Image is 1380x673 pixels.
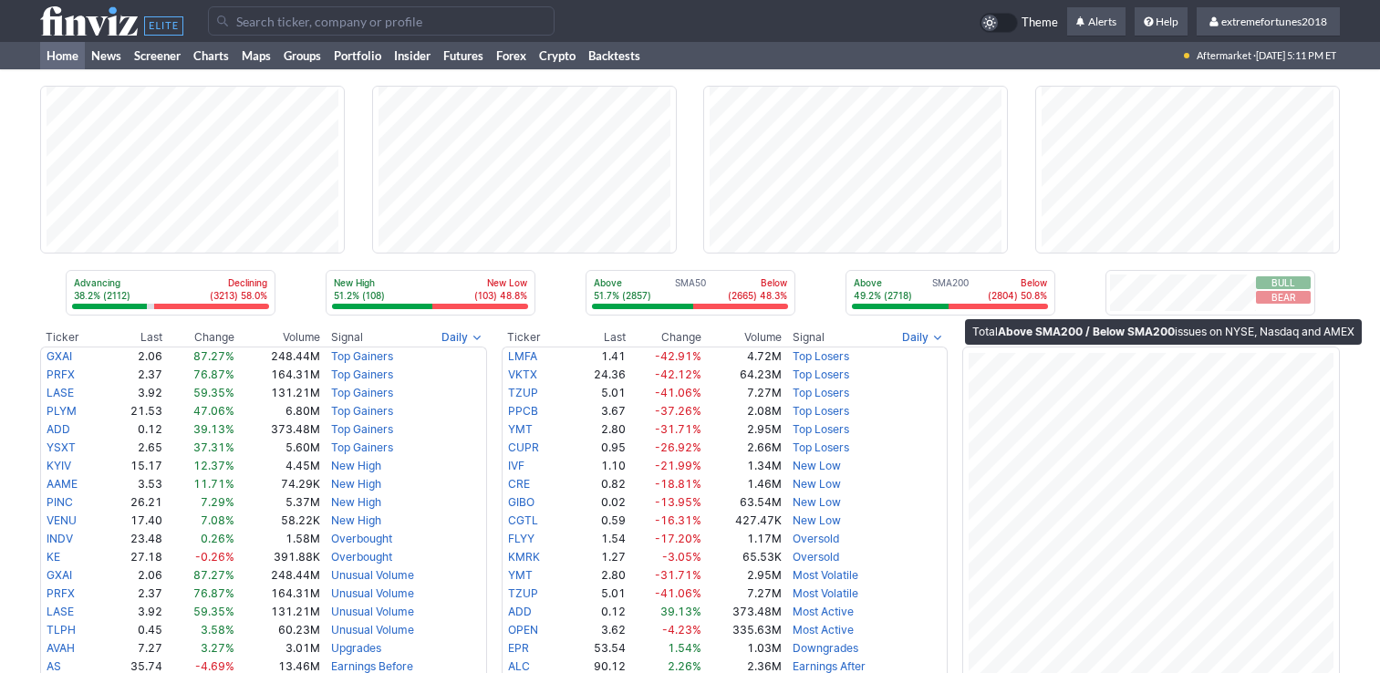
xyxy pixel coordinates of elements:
th: Ticker [40,328,106,347]
td: 21.53 [106,402,162,420]
p: Declining [210,276,267,289]
td: 2.37 [106,585,162,603]
td: 0.95 [563,439,628,457]
div: SMA50 [592,276,789,304]
span: 7.08% [201,513,234,527]
td: 7.27M [702,585,783,603]
td: 2.80 [563,566,628,585]
a: Most Volatile [793,568,858,582]
a: KYIV [47,459,71,472]
td: 23.48 [106,530,162,548]
td: 5.60M [235,439,321,457]
span: -41.06% [655,386,701,399]
span: 59.35% [193,386,234,399]
p: 38.2% (2112) [74,289,130,302]
a: Groups [277,42,327,69]
td: 248.44M [235,347,321,366]
button: Bull [1256,276,1311,289]
td: 3.92 [106,603,162,621]
button: Signals interval [437,328,487,347]
th: Volume [235,328,321,347]
a: New High [331,495,381,509]
td: 1.17M [702,530,783,548]
a: Crypto [533,42,582,69]
td: 1.58M [235,530,321,548]
span: 76.87% [193,368,234,381]
a: YMT [508,422,533,436]
p: (3213) 58.0% [210,289,267,302]
button: Signals interval [898,328,948,347]
a: Most Active [793,605,854,618]
span: 0.26% [201,532,234,545]
span: 87.27% [193,568,234,582]
span: Daily [902,328,929,347]
p: New High [334,276,385,289]
a: New Low [793,495,841,509]
span: -0.26% [195,550,234,564]
a: ADD [508,605,532,618]
a: extremefortunes2018 [1197,7,1340,36]
span: -41.06% [655,586,701,600]
td: 1.10 [563,457,628,475]
td: 5.01 [563,384,628,402]
td: 0.02 [563,493,628,512]
td: 0.59 [563,512,628,530]
a: GIBO [508,495,534,509]
th: Ticker [502,328,563,347]
span: -16.31% [655,513,701,527]
td: 3.53 [106,475,162,493]
a: CUPR [508,440,539,454]
td: 65.53K [702,548,783,566]
a: OPEN [508,623,538,637]
p: Advancing [74,276,130,289]
a: GXAI [47,349,72,363]
a: Top Gainers [331,422,393,436]
a: Unusual Volume [331,605,414,618]
p: 51.7% (2857) [594,289,651,302]
a: KMRK [508,550,540,564]
span: 12.37% [193,459,234,472]
span: 1.54% [668,641,701,655]
a: YSXT [47,440,76,454]
td: 74.29K [235,475,321,493]
a: Earnings After [793,659,866,673]
p: (103) 48.8% [474,289,527,302]
a: Overbought [331,550,392,564]
th: Change [627,328,702,347]
td: 2.08M [702,402,783,420]
p: Below [728,276,787,289]
a: Top Losers [793,349,849,363]
a: PLYM [47,404,77,418]
a: ALC [508,659,530,673]
span: -37.26% [655,404,701,418]
td: 2.95M [702,566,783,585]
td: 5.37M [235,493,321,512]
td: 248.44M [235,566,321,585]
a: CGTL [508,513,538,527]
td: 58.22K [235,512,321,530]
span: 59.35% [193,605,234,618]
a: Top Gainers [331,368,393,381]
td: 2.06 [106,347,162,366]
a: New High [331,513,381,527]
a: Home [40,42,85,69]
a: AVAH [47,641,75,655]
a: LASE [47,386,74,399]
td: 2.66M [702,439,783,457]
a: IVF [508,459,524,472]
a: Unusual Volume [331,623,414,637]
a: New Low [793,477,841,491]
td: 131.21M [235,603,321,621]
a: AAME [47,477,78,491]
div: SMA200 [852,276,1049,304]
a: PRFX [47,368,75,381]
span: 39.13% [193,422,234,436]
a: YMT [508,568,533,582]
th: Last [563,328,628,347]
p: 51.2% (108) [334,289,385,302]
a: New High [331,477,381,491]
td: 60.23M [235,621,321,639]
a: Top Gainers [331,440,393,454]
a: PPCB [508,404,538,418]
p: 49.2% (2718) [854,289,912,302]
